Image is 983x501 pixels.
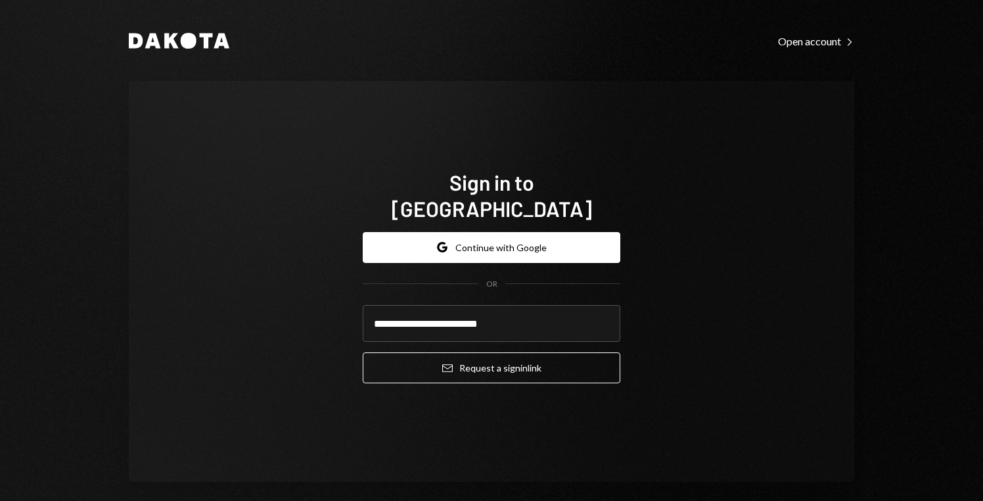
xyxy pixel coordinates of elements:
[363,169,620,222] h1: Sign in to [GEOGRAPHIC_DATA]
[778,35,854,48] div: Open account
[486,279,497,290] div: OR
[778,34,854,48] a: Open account
[363,352,620,383] button: Request a signinlink
[363,232,620,263] button: Continue with Google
